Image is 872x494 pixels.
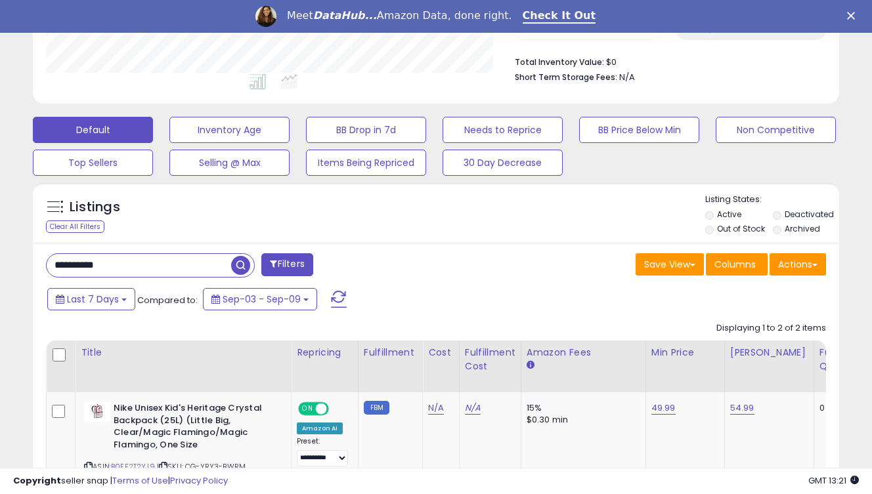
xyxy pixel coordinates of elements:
[13,475,228,487] div: seller snap | |
[261,253,313,276] button: Filters
[717,209,741,220] label: Active
[705,194,839,206] p: Listing States:
[364,346,417,360] div: Fulfillment
[847,12,860,20] div: Close
[327,403,348,415] span: OFF
[443,150,563,176] button: 30 Day Decrease
[808,474,859,487] span: 2025-09-18 13:21 GMT
[706,253,768,276] button: Columns
[111,461,155,472] a: B0FF2T2YJ9
[46,220,104,233] div: Clear All Filters
[306,150,426,176] button: Items Being Repriced
[636,253,704,276] button: Save View
[714,258,756,271] span: Columns
[527,414,636,426] div: $0.30 min
[297,437,348,466] div: Preset:
[523,9,596,24] a: Check It Out
[515,53,817,69] li: $0
[730,401,754,415] a: 54.99
[84,402,110,422] img: 216vAmlgGEL._SL40_.jpg
[33,150,153,176] button: Top Sellers
[299,403,316,415] span: ON
[651,401,676,415] a: 49.99
[465,401,481,415] a: N/A
[223,293,301,306] span: Sep-03 - Sep-09
[716,117,836,143] button: Non Competitive
[137,294,198,306] span: Compared to:
[47,288,135,310] button: Last 7 Days
[785,209,834,220] label: Deactivated
[112,474,168,487] a: Terms of Use
[203,288,317,310] button: Sep-03 - Sep-09
[579,117,699,143] button: BB Price Below Min
[515,56,604,68] b: Total Inventory Value:
[730,346,808,360] div: [PERSON_NAME]
[287,9,512,22] div: Meet Amazon Data, done right.
[81,346,286,360] div: Title
[114,402,273,454] b: Nike Unisex Kid's Heritage Crystal Backpack (25L) (Little Big, Clear/Magic Flamingo/Magic Flaming...
[33,117,153,143] button: Default
[67,293,119,306] span: Last 7 Days
[297,422,343,434] div: Amazon AI
[465,346,515,373] div: Fulfillment Cost
[13,474,61,487] strong: Copyright
[651,346,719,360] div: Min Price
[70,198,120,216] h5: Listings
[170,474,228,487] a: Privacy Policy
[717,223,765,234] label: Out of Stock
[157,461,246,472] span: | SKU: CG-YRY3-BWRM
[297,346,353,360] div: Repricing
[169,150,290,176] button: Selling @ Max
[527,402,636,414] div: 15%
[364,401,389,415] small: FBM
[527,346,640,360] div: Amazon Fees
[785,223,820,234] label: Archived
[255,6,276,27] img: Profile image for Georgie
[428,346,454,360] div: Cost
[306,117,426,143] button: BB Drop in 7d
[619,71,635,83] span: N/A
[313,9,377,22] i: DataHub...
[527,360,534,371] small: Amazon Fees.
[443,117,563,143] button: Needs to Reprice
[428,401,444,415] a: N/A
[515,72,617,83] b: Short Term Storage Fees:
[169,117,290,143] button: Inventory Age
[819,402,860,414] div: 0
[716,322,826,335] div: Displaying 1 to 2 of 2 items
[770,253,826,276] button: Actions
[819,346,865,373] div: Fulfillable Quantity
